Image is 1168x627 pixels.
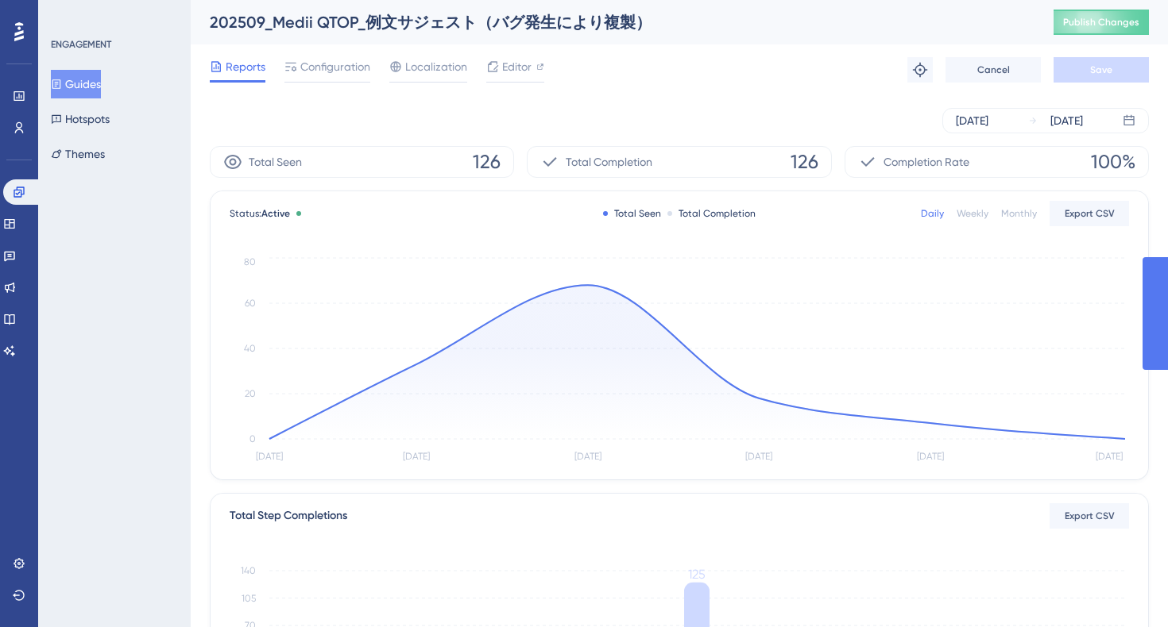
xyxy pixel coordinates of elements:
[1096,451,1123,462] tspan: [DATE]
[300,57,370,76] span: Configuration
[1065,207,1115,220] span: Export CSV
[956,111,988,130] div: [DATE]
[688,567,706,582] tspan: 125
[249,433,256,444] tspan: 0
[603,207,661,220] div: Total Seen
[241,565,256,576] tspan: 140
[946,57,1041,83] button: Cancel
[1050,111,1083,130] div: [DATE]
[502,57,532,76] span: Editor
[1001,207,1037,220] div: Monthly
[977,63,1010,76] span: Cancel
[210,11,1014,33] div: 202509_Medii QTOP_例文サジェスト（バグ発生により複製）
[1091,149,1135,175] span: 100%
[745,451,772,462] tspan: [DATE]
[884,152,969,171] span: Completion Rate
[1054,57,1149,83] button: Save
[403,451,430,462] tspan: [DATE]
[1090,63,1112,76] span: Save
[242,593,256,604] tspan: 105
[51,70,101,98] button: Guides
[244,343,256,354] tspan: 40
[51,105,110,133] button: Hotspots
[245,388,256,399] tspan: 20
[1054,10,1149,35] button: Publish Changes
[473,149,501,175] span: 126
[261,208,290,219] span: Active
[51,140,105,168] button: Themes
[574,451,601,462] tspan: [DATE]
[921,207,944,220] div: Daily
[245,298,256,309] tspan: 60
[1050,201,1129,226] button: Export CSV
[667,207,756,220] div: Total Completion
[51,38,111,51] div: ENGAGEMENT
[249,152,302,171] span: Total Seen
[230,506,347,525] div: Total Step Completions
[226,57,265,76] span: Reports
[566,152,652,171] span: Total Completion
[1050,503,1129,529] button: Export CSV
[230,207,290,220] span: Status:
[1101,564,1149,612] iframe: UserGuiding AI Assistant Launcher
[256,451,283,462] tspan: [DATE]
[244,256,256,267] tspan: 80
[405,57,467,76] span: Localization
[1065,510,1115,522] span: Export CSV
[791,149,818,175] span: 126
[1063,16,1139,29] span: Publish Changes
[917,451,944,462] tspan: [DATE]
[957,207,988,220] div: Weekly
